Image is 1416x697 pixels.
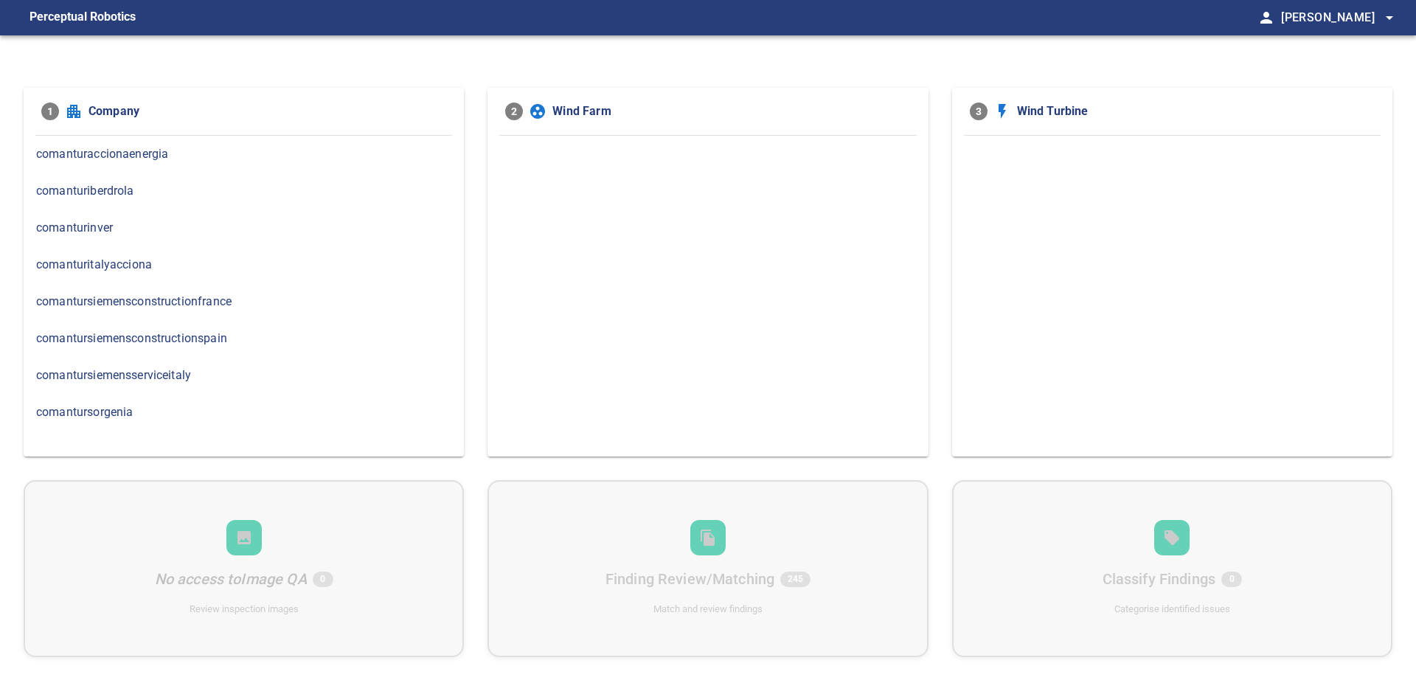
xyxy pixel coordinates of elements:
[36,293,451,311] span: comantursiemensconstructionfrance
[1257,9,1275,27] span: person
[970,103,988,120] span: 3
[24,283,464,320] div: comantursiemensconstructionfrance
[36,219,451,237] span: comanturinver
[36,145,451,163] span: comanturaccionaenergia
[36,367,451,384] span: comantursiemensserviceitaly
[24,320,464,357] div: comantursiemensconstructionspain
[36,256,451,274] span: comanturitalyacciona
[552,103,910,120] span: Wind Farm
[1281,7,1398,28] span: [PERSON_NAME]
[505,103,523,120] span: 2
[24,209,464,246] div: comanturinver
[1275,3,1398,32] button: [PERSON_NAME]
[24,173,464,209] div: comanturiberdrola
[29,6,136,30] figcaption: Perceptual Robotics
[36,182,451,200] span: comanturiberdrola
[24,357,464,394] div: comantursiemensserviceitaly
[24,246,464,283] div: comanturitalyacciona
[36,330,451,347] span: comantursiemensconstructionspain
[24,394,464,431] div: comantursorgenia
[36,403,451,421] span: comantursorgenia
[41,103,59,120] span: 1
[88,103,446,120] span: Company
[1381,9,1398,27] span: arrow_drop_down
[1017,103,1375,120] span: Wind Turbine
[24,136,464,173] div: comanturaccionaenergia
